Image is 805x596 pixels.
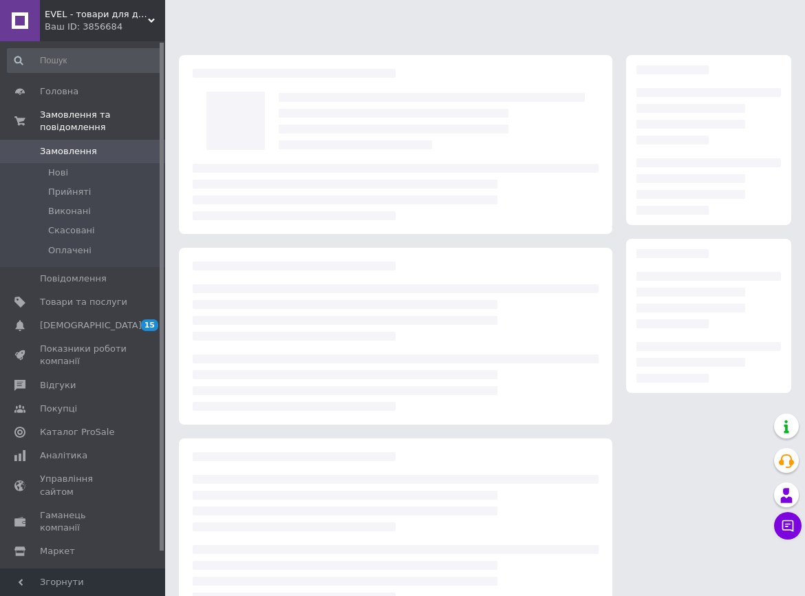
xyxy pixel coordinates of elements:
span: Повідомлення [40,273,107,285]
span: Замовлення та повідомлення [40,109,165,134]
span: Оплачені [48,244,92,257]
span: Виконані [48,205,91,217]
span: Каталог ProSale [40,426,114,438]
span: Маркет [40,545,75,557]
span: Прийняті [48,186,91,198]
span: Показники роботи компанії [40,343,127,368]
span: Головна [40,85,78,98]
button: Чат з покупцем [774,512,802,540]
span: Замовлення [40,145,97,158]
span: 15 [141,319,158,331]
span: EVEL - товари для дому та сім'ї [45,8,148,21]
span: Нові [48,167,68,179]
span: Товари та послуги [40,296,127,308]
span: Покупці [40,403,77,415]
span: Відгуки [40,379,76,392]
input: Пошук [7,48,162,73]
div: Ваш ID: 3856684 [45,21,165,33]
span: Скасовані [48,224,95,237]
span: [DEMOGRAPHIC_DATA] [40,319,142,332]
span: Аналітика [40,449,87,462]
span: Гаманець компанії [40,509,127,534]
span: Управління сайтом [40,473,127,498]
